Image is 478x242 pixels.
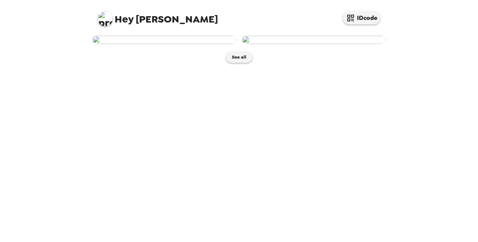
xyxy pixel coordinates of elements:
[242,36,386,44] img: user-268876
[343,11,380,24] button: IDcode
[226,51,253,63] button: See all
[115,12,133,26] span: Hey
[98,11,113,26] img: profile pic
[98,8,218,24] span: [PERSON_NAME]
[92,36,236,44] img: user-268891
